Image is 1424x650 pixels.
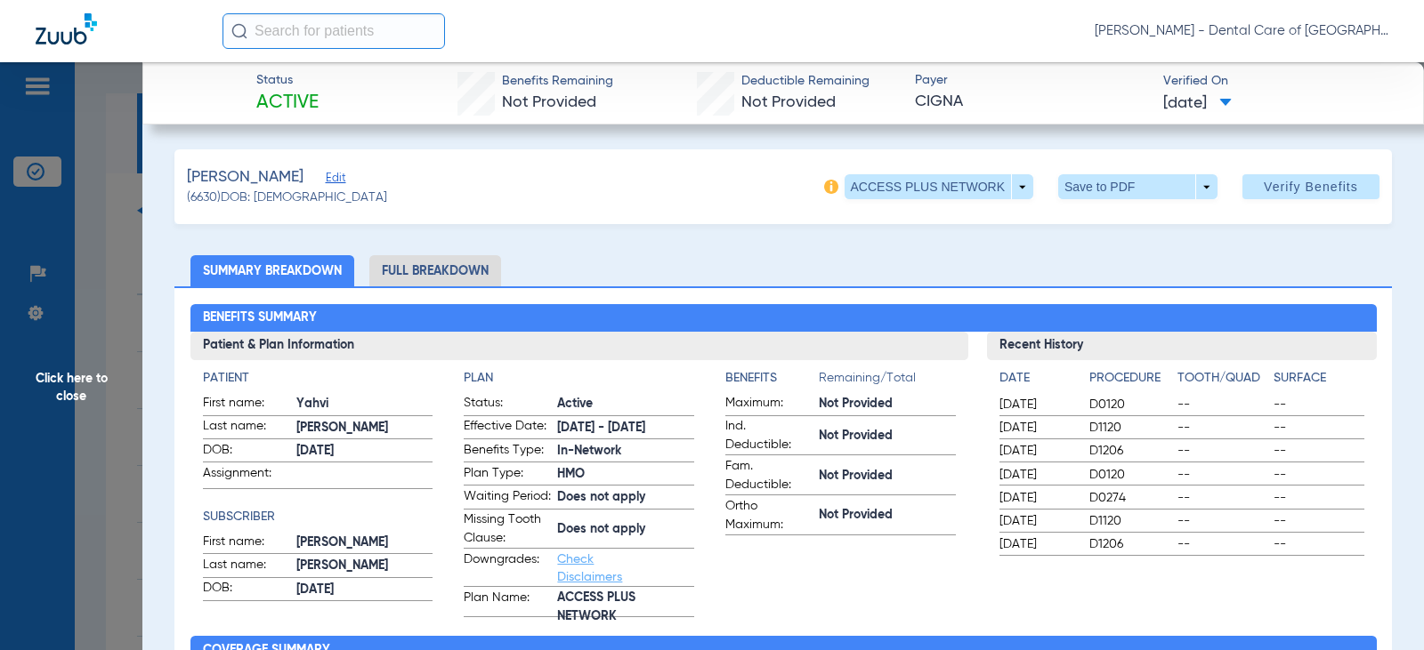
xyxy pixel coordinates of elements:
[1274,512,1363,530] span: --
[256,91,319,116] span: Active
[999,535,1074,553] span: [DATE]
[1177,512,1267,530] span: --
[1274,489,1363,507] span: --
[557,419,694,437] span: [DATE] - [DATE]
[464,487,551,509] span: Waiting Period:
[1089,442,1170,460] span: D1206
[999,396,1074,413] span: [DATE]
[1163,72,1396,91] span: Verified On
[464,441,551,462] span: Benefits Type:
[464,369,694,388] h4: Plan
[1089,396,1170,413] span: D0120
[296,557,433,575] span: [PERSON_NAME]
[819,506,956,525] span: Not Provided
[1177,489,1267,507] span: --
[1089,466,1170,484] span: D0120
[1177,396,1267,413] span: --
[557,520,694,539] span: Does not apply
[819,427,956,445] span: Not Provided
[1177,535,1267,553] span: --
[502,72,613,91] span: Benefits Remaining
[1274,419,1363,437] span: --
[725,497,813,534] span: Ortho Maximum:
[1177,442,1267,460] span: --
[557,395,694,413] span: Active
[464,550,551,586] span: Downgrades:
[296,534,433,552] span: [PERSON_NAME]
[1242,174,1379,199] button: Verify Benefits
[557,465,694,484] span: HMO
[190,332,969,360] h3: Patient & Plan Information
[203,508,433,526] h4: Subscriber
[915,91,1147,113] span: CIGNA
[819,395,956,413] span: Not Provided
[369,255,501,286] li: Full Breakdown
[203,464,290,488] span: Assignment:
[557,488,694,507] span: Does not apply
[557,598,694,616] span: ACCESS PLUS NETWORK
[296,395,433,413] span: Yahvi
[1274,535,1363,553] span: --
[1177,369,1267,388] h4: Tooth/Quad
[296,419,433,437] span: [PERSON_NAME]
[1089,535,1170,553] span: D1206
[1274,396,1363,413] span: --
[1177,369,1267,394] app-breakdown-title: Tooth/Quad
[1163,92,1232,115] span: [DATE]
[326,172,342,189] span: Edit
[296,581,433,599] span: [DATE]
[1089,369,1170,388] h4: Procedure
[464,394,551,415] span: Status:
[464,464,551,485] span: Plan Type:
[1089,512,1170,530] span: D1120
[741,72,870,91] span: Deductible Remaining
[1089,419,1170,437] span: D1120
[915,71,1147,90] span: Payer
[36,13,97,44] img: Zuub Logo
[222,13,445,49] input: Search for patients
[999,512,1074,530] span: [DATE]
[203,556,290,577] span: Last name:
[1058,174,1218,199] button: Save to PDF
[999,442,1074,460] span: [DATE]
[819,467,956,485] span: Not Provided
[557,442,694,461] span: In-Network
[1274,466,1363,484] span: --
[203,369,433,388] h4: Patient
[1274,369,1363,394] app-breakdown-title: Surface
[203,533,290,554] span: First name:
[999,369,1074,388] h4: Date
[1274,369,1363,388] h4: Surface
[187,189,387,207] span: (6630) DOB: [DEMOGRAPHIC_DATA]
[190,304,1377,333] h2: Benefits Summary
[824,180,838,194] img: info-icon
[999,489,1074,507] span: [DATE]
[999,419,1074,437] span: [DATE]
[725,417,813,454] span: Ind. Deductible:
[187,166,303,189] span: [PERSON_NAME]
[1177,419,1267,437] span: --
[845,174,1033,199] button: ACCESS PLUS NETWORK
[999,369,1074,394] app-breakdown-title: Date
[987,332,1376,360] h3: Recent History
[725,369,819,388] h4: Benefits
[1264,180,1358,194] span: Verify Benefits
[819,369,956,394] span: Remaining/Total
[725,394,813,415] span: Maximum:
[203,579,290,600] span: DOB:
[1089,369,1170,394] app-breakdown-title: Procedure
[999,466,1074,484] span: [DATE]
[1095,22,1388,40] span: [PERSON_NAME] - Dental Care of [GEOGRAPHIC_DATA]
[296,442,433,461] span: [DATE]
[203,441,290,462] span: DOB:
[1089,489,1170,507] span: D0274
[464,510,551,548] span: Missing Tooth Clause:
[725,369,819,394] app-breakdown-title: Benefits
[1177,466,1267,484] span: --
[190,255,354,286] li: Summary Breakdown
[231,23,247,39] img: Search Icon
[203,394,290,415] span: First name:
[557,553,622,583] a: Check Disclaimers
